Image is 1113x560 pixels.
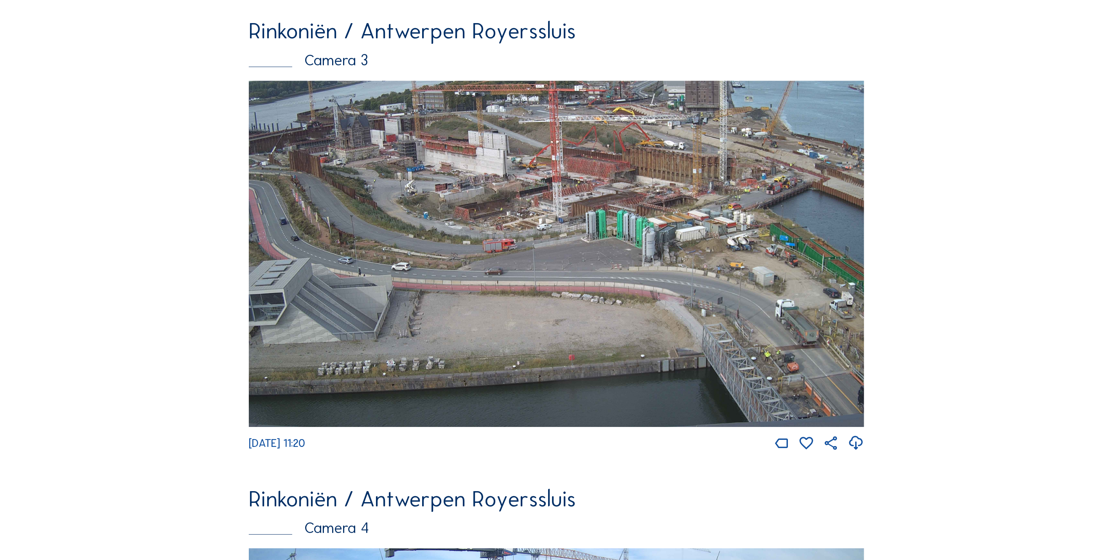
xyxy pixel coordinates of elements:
div: Rinkoniën / Antwerpen Royerssluis [249,488,864,510]
span: [DATE] 11:20 [249,436,305,450]
div: Camera 3 [249,52,864,68]
div: Rinkoniën / Antwerpen Royerssluis [249,20,864,42]
img: Image [249,81,864,427]
div: Camera 4 [249,520,864,535]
